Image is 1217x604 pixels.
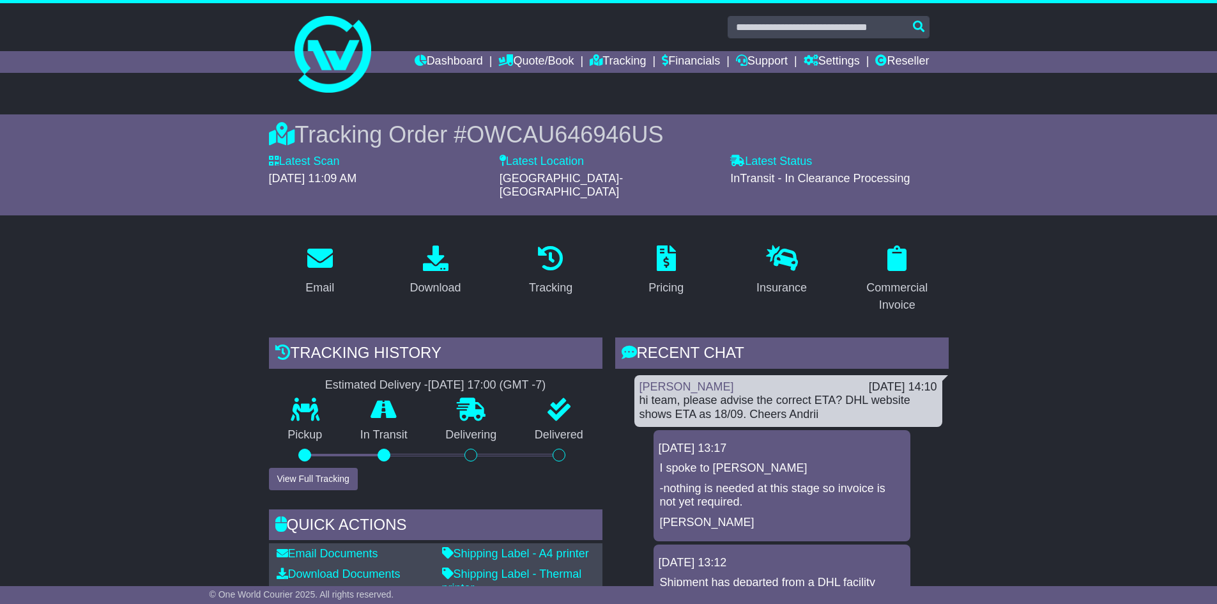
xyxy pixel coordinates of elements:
div: hi team, please advise the correct ETA? DHL website shows ETA as 18/09. Cheers Andrii [639,394,937,421]
div: Tracking Order # [269,121,949,148]
span: [DATE] 11:09 AM [269,172,357,185]
a: Financials [662,51,720,73]
label: Latest Location [500,155,584,169]
div: Tracking history [269,337,602,372]
a: Dashboard [415,51,483,73]
div: Pricing [648,279,684,297]
p: [PERSON_NAME] [660,516,904,530]
span: © One World Courier 2025. All rights reserved. [210,589,394,600]
div: Insurance [756,279,807,297]
div: [DATE] 13:17 [659,442,905,456]
div: Commercial Invoice [854,279,940,314]
a: Email [297,241,342,301]
a: Commercial Invoice [846,241,949,318]
a: Support [736,51,788,73]
p: In Transit [341,428,427,442]
a: [PERSON_NAME] [639,380,734,393]
a: Tracking [590,51,646,73]
div: [DATE] 17:00 (GMT -7) [428,378,546,392]
button: View Full Tracking [269,468,358,490]
a: Shipping Label - Thermal printer [442,568,582,594]
a: Shipping Label - A4 printer [442,547,589,560]
a: Download Documents [277,568,401,580]
div: Email [305,279,334,297]
p: Delivering [427,428,516,442]
div: Download [409,279,461,297]
a: Download [401,241,469,301]
div: [DATE] 14:10 [869,380,937,394]
a: Pricing [640,241,692,301]
a: Email Documents [277,547,378,560]
p: Pickup [269,428,342,442]
span: InTransit - In Clearance Processing [730,172,910,185]
p: I spoke to [PERSON_NAME] [660,461,904,476]
p: Delivered [516,428,602,442]
p: -nothing is needed at this stage so invoice is not yet required. [660,482,904,509]
div: [DATE] 13:12 [659,556,905,570]
div: Tracking [529,279,572,297]
span: OWCAU646946US [466,121,663,148]
a: Settings [804,51,860,73]
span: [GEOGRAPHIC_DATA]-[GEOGRAPHIC_DATA] [500,172,623,199]
div: Quick Actions [269,509,602,544]
a: Tracking [521,241,581,301]
div: Estimated Delivery - [269,378,602,392]
a: Reseller [875,51,929,73]
a: Quote/Book [498,51,574,73]
label: Latest Scan [269,155,340,169]
div: RECENT CHAT [615,337,949,372]
a: Insurance [748,241,815,301]
label: Latest Status [730,155,812,169]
